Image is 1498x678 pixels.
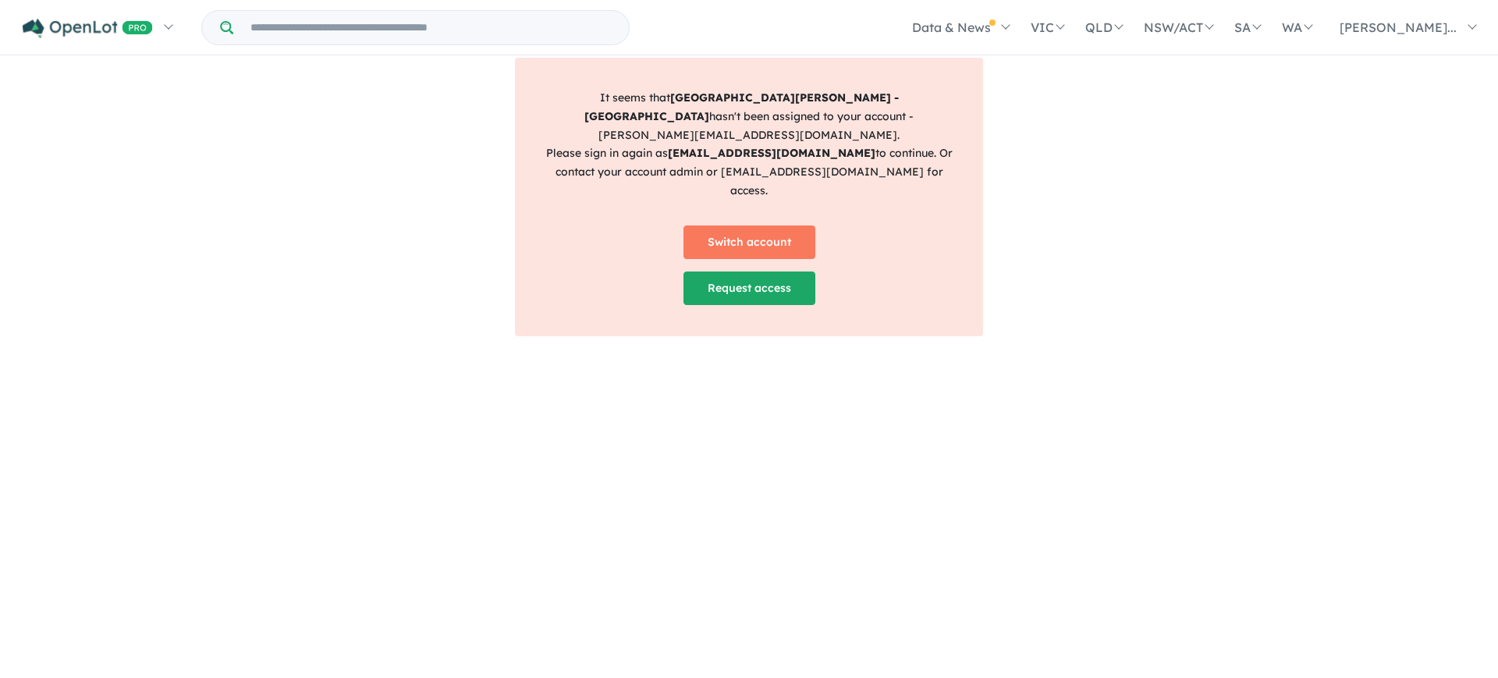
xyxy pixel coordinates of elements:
strong: [GEOGRAPHIC_DATA][PERSON_NAME] - [GEOGRAPHIC_DATA] [584,91,899,123]
a: Switch account [683,225,815,259]
a: Request access [683,272,815,305]
input: Try estate name, suburb, builder or developer [236,11,626,44]
strong: [EMAIL_ADDRESS][DOMAIN_NAME] [668,146,875,160]
p: It seems that hasn't been assigned to your account - [PERSON_NAME][EMAIL_ADDRESS][DOMAIN_NAME] . ... [541,89,957,201]
img: Openlot PRO Logo White [23,19,153,38]
span: [PERSON_NAME]... [1340,20,1457,35]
